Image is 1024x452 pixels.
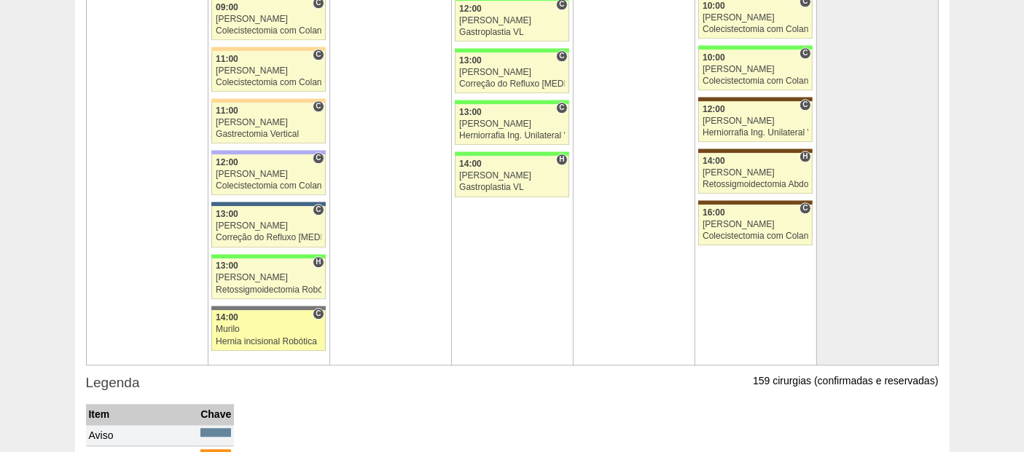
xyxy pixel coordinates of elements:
[313,256,324,268] span: Hospital
[216,181,321,191] div: Colecistectomia com Colangiografia VL
[216,325,321,334] div: Murilo
[753,374,938,388] p: 159 cirurgias (confirmadas e reservadas)
[211,306,325,310] div: Key: Santa Catarina
[216,273,321,282] div: [PERSON_NAME]
[703,207,725,218] span: 16:00
[459,68,565,77] div: [PERSON_NAME]
[459,16,565,25] div: [PERSON_NAME]
[800,151,810,162] span: Hospital
[800,202,810,214] span: Consultório
[698,49,812,90] a: C 10:00 [PERSON_NAME] Colecistectomia com Colangiografia VL
[216,78,321,87] div: Colecistectomia com Colangiografia VL
[216,170,321,179] div: [PERSON_NAME]
[703,13,808,23] div: [PERSON_NAME]
[313,308,324,320] span: Consultório
[211,98,325,103] div: Key: Bartira
[313,100,324,112] span: Consultório
[211,103,325,143] a: C 11:00 [PERSON_NAME] Gastrectomia Vertical
[800,47,810,59] span: Consultório
[211,47,325,51] div: Key: Bartira
[455,48,568,52] div: Key: Brasil
[313,49,324,60] span: Consultório
[216,157,238,167] span: 12:00
[459,79,565,89] div: Correção do Refluxo [MEDICAL_DATA] esofágico Robótico
[800,99,810,111] span: Consultório
[459,183,565,192] div: Gastroplastia VL
[703,25,808,34] div: Colecistectomia com Colangiografia VL
[698,101,812,142] a: C 12:00 [PERSON_NAME] Herniorrafia Ing. Unilateral VL
[698,45,812,49] div: Key: Brasil
[211,254,325,258] div: Key: Brasil
[459,171,565,181] div: [PERSON_NAME]
[200,428,231,437] div: Key: Aviso
[198,404,234,425] th: Chave
[703,231,808,241] div: Colecistectomia com Colangiografia VL
[455,156,568,197] a: H 14:00 [PERSON_NAME] Gastroplastia VL
[703,156,725,166] span: 14:00
[556,154,567,165] span: Hospital
[459,55,482,66] span: 13:00
[216,106,238,116] span: 11:00
[313,152,324,164] span: Consultório
[216,261,238,271] span: 13:00
[698,153,812,194] a: H 14:00 [PERSON_NAME] Retossigmoidectomia Abdominal VL
[698,97,812,101] div: Key: Santa Joana
[556,50,567,62] span: Consultório
[455,52,568,93] a: C 13:00 [PERSON_NAME] Correção do Refluxo [MEDICAL_DATA] esofágico Robótico
[455,104,568,145] a: C 13:00 [PERSON_NAME] Herniorrafia Ing. Unilateral VL
[86,373,939,394] h3: Legenda
[703,116,808,126] div: [PERSON_NAME]
[211,202,325,206] div: Key: São Luiz - Jabaquara
[703,180,808,189] div: Retossigmoidectomia Abdominal VL
[703,76,808,86] div: Colecistectomia com Colangiografia VL
[86,425,198,446] td: Aviso
[211,310,325,351] a: C 14:00 Murilo Hernia incisional Robótica
[459,28,565,37] div: Gastroplastia VL
[459,119,565,129] div: [PERSON_NAME]
[216,312,238,322] span: 14:00
[703,168,808,178] div: [PERSON_NAME]
[211,154,325,195] a: C 12:00 [PERSON_NAME] Colecistectomia com Colangiografia VL
[455,100,568,104] div: Key: Brasil
[216,26,321,36] div: Colecistectomia com Colangiografia VL
[211,51,325,92] a: C 11:00 [PERSON_NAME] Colecistectomia com Colangiografia VL
[459,107,482,117] span: 13:00
[703,220,808,229] div: [PERSON_NAME]
[703,52,725,63] span: 10:00
[86,404,198,425] th: Item
[703,1,725,11] span: 10:00
[459,131,565,140] div: Herniorrafia Ing. Unilateral VL
[455,1,568,41] a: C 12:00 [PERSON_NAME] Gastroplastia VL
[216,66,321,76] div: [PERSON_NAME]
[216,2,238,12] span: 09:00
[216,233,321,242] div: Correção do Refluxo [MEDICAL_DATA] esofágico Robótico
[556,102,567,114] span: Consultório
[703,128,808,138] div: Herniorrafia Ing. Unilateral VL
[216,15,321,24] div: [PERSON_NAME]
[216,54,238,64] span: 11:00
[216,221,321,231] div: [PERSON_NAME]
[211,258,325,299] a: H 13:00 [PERSON_NAME] Retossigmoidectomia Robótica
[216,130,321,139] div: Gastrectomia Vertical
[703,104,725,114] span: 12:00
[313,204,324,215] span: Consultório
[216,337,321,346] div: Hernia incisional Robótica
[703,65,808,74] div: [PERSON_NAME]
[211,206,325,247] a: C 13:00 [PERSON_NAME] Correção do Refluxo [MEDICAL_DATA] esofágico Robótico
[698,205,812,245] a: C 16:00 [PERSON_NAME] Colecistectomia com Colangiografia VL
[455,151,568,156] div: Key: Brasil
[698,200,812,205] div: Key: Santa Joana
[698,148,812,153] div: Key: Santa Joana
[211,150,325,154] div: Key: Christóvão da Gama
[216,285,321,295] div: Retossigmoidectomia Robótica
[216,118,321,127] div: [PERSON_NAME]
[459,4,482,14] span: 12:00
[459,159,482,169] span: 14:00
[216,209,238,219] span: 13:00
